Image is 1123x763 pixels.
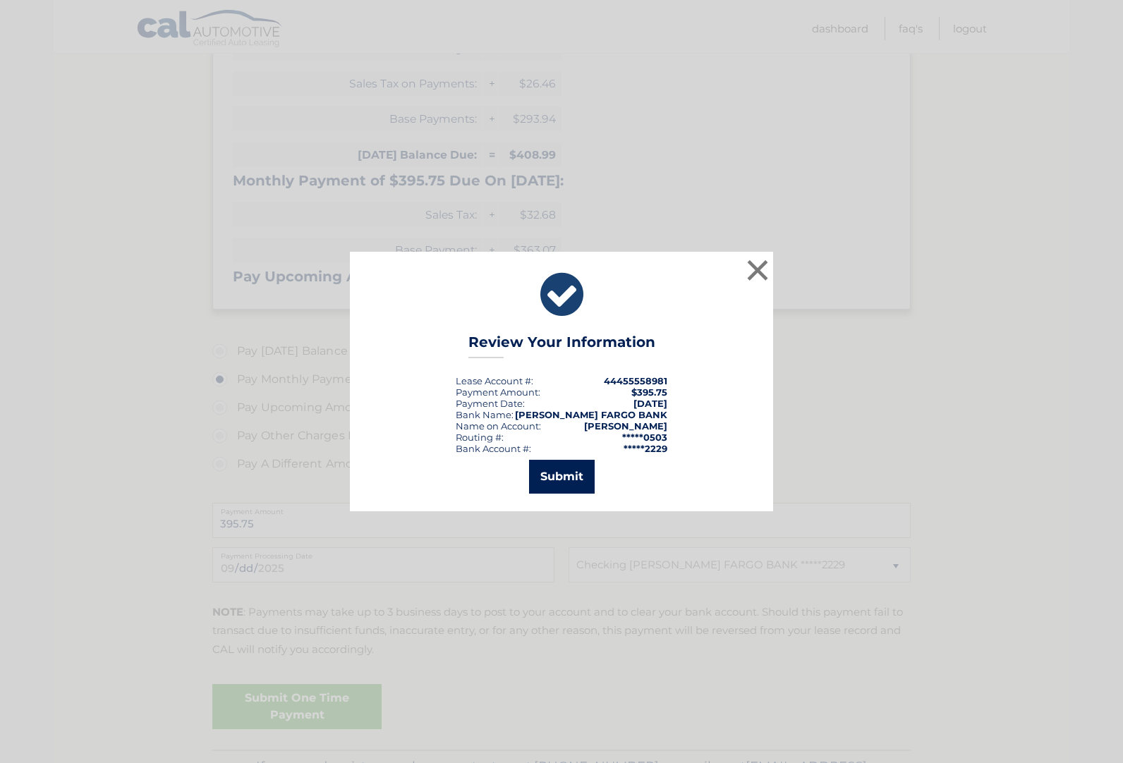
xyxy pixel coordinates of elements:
button: × [743,256,772,284]
span: $395.75 [631,386,667,398]
h3: Review Your Information [468,334,655,358]
span: [DATE] [633,398,667,409]
div: Name on Account: [456,420,541,432]
div: Routing #: [456,432,504,443]
button: Submit [529,460,595,494]
span: Payment Date [456,398,523,409]
div: Payment Amount: [456,386,540,398]
div: Lease Account #: [456,375,533,386]
div: : [456,398,525,409]
div: Bank Name: [456,409,514,420]
strong: 44455558981 [604,375,667,386]
div: Bank Account #: [456,443,531,454]
strong: [PERSON_NAME] FARGO BANK [515,409,667,420]
strong: [PERSON_NAME] [584,420,667,432]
